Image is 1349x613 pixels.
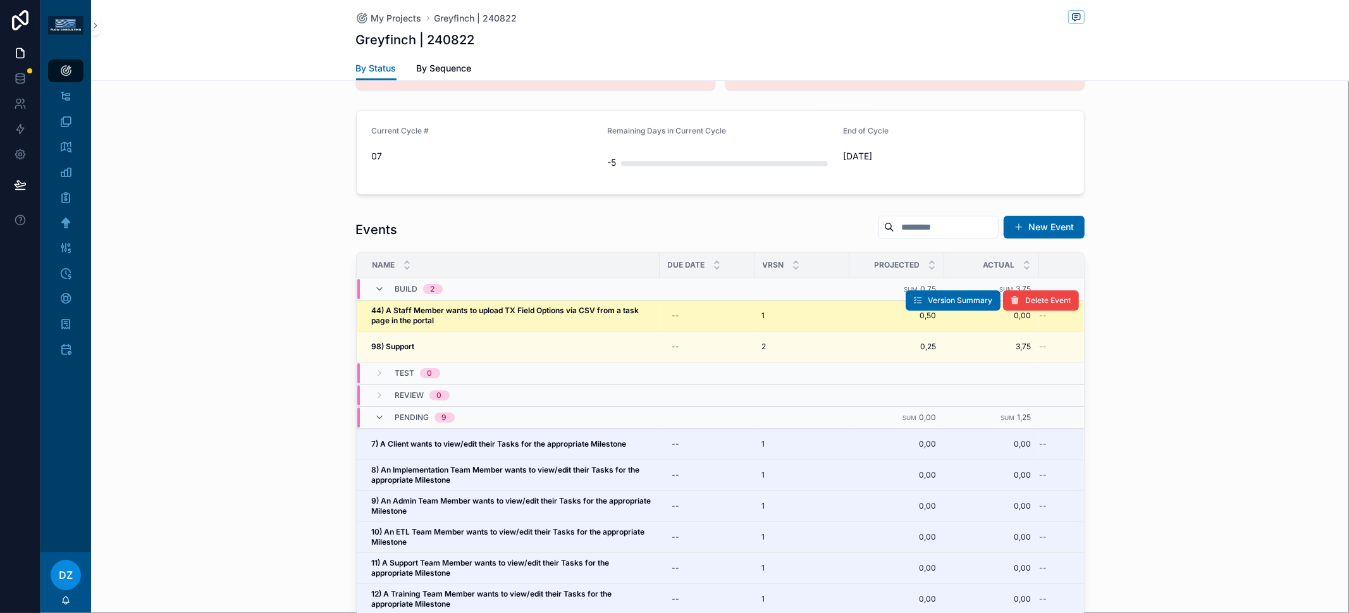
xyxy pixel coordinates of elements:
div: -- [672,342,680,352]
div: scrollable content [40,51,91,377]
img: App logo [48,16,83,35]
div: -- [672,311,680,321]
button: Version Summary [906,290,1001,311]
a: 0,00 [952,501,1032,511]
a: 98) Support [372,342,652,352]
strong: 11) A Support Team Member wants to view/edit their Tasks for the appropriate Milestone [372,558,612,578]
div: -- [672,439,680,449]
a: -- [1040,311,1138,321]
small: Sum [903,414,917,421]
span: Review [395,390,424,400]
a: 10) An ETL Team Member wants to view/edit their Tasks for the appropriate Milestone [372,527,652,547]
span: -- [1040,311,1047,321]
button: Delete Event [1003,290,1079,311]
a: 0,00 [952,439,1032,449]
a: -- [667,306,747,326]
strong: 10) An ETL Team Member wants to view/edit their Tasks for the appropriate Milestone [372,527,647,547]
span: Pending [395,412,429,423]
a: -- [1040,342,1138,352]
span: DZ [59,567,73,583]
span: 1 [762,311,765,321]
span: -- [1040,563,1047,573]
a: 0,00 [857,470,937,480]
a: 0,50 [857,311,937,321]
span: -- [1040,470,1047,480]
a: 7) A Client wants to view/edit their Tasks for the appropriate Milestone [372,439,652,449]
a: 0,00 [857,532,937,542]
span: 0,00 [857,439,937,449]
a: 0,00 [952,470,1032,480]
span: 1 [762,532,765,542]
span: -- [1040,501,1047,511]
a: -- [667,558,747,578]
strong: 7) A Client wants to view/edit their Tasks for the appropriate Milestone [372,439,627,449]
div: -- [672,501,680,511]
a: 1 [762,532,842,542]
span: 0,00 [857,594,937,604]
h1: Events [356,221,398,238]
a: 44) A Staff Member wants to upload TX Field Options via CSV from a task page in the portal [372,306,652,326]
div: 2 [431,284,435,294]
a: -- [667,527,747,547]
small: Sum [1001,414,1015,421]
span: End of Cycle [843,126,889,135]
a: -- [667,465,747,485]
span: Due Date [668,260,705,270]
a: By Sequence [417,57,472,82]
span: Projected [875,260,920,270]
a: 0,00 [952,563,1032,573]
a: -- [1040,439,1138,449]
span: Current Cycle # [372,126,429,135]
a: -- [1040,501,1138,511]
a: 1 [762,501,842,511]
span: 1 [762,501,765,511]
a: 0,00 [952,532,1032,542]
a: 0,00 [952,311,1032,321]
a: 1 [762,470,842,480]
span: -- [1040,532,1047,542]
span: Actual [983,260,1015,270]
strong: 98) Support [372,342,415,351]
div: 0 [437,390,442,400]
small: Sum [904,286,918,293]
div: 0 [428,368,433,378]
span: [DATE] [843,150,1069,163]
a: 1 [762,594,842,604]
strong: 44) A Staff Member wants to upload TX Field Options via CSV from a task page in the portal [372,306,641,325]
a: 11) A Support Team Member wants to view/edit their Tasks for the appropriate Milestone [372,558,652,578]
button: New Event [1004,216,1085,238]
span: My Projects [371,12,422,25]
span: Build [395,284,418,294]
a: -- [667,496,747,516]
a: 0,00 [857,563,937,573]
span: Delete Event [1026,295,1071,306]
a: -- [1040,532,1138,542]
a: 0,25 [857,342,937,352]
span: 07 [372,150,598,163]
a: 0,00 [952,594,1032,604]
a: 2 [762,342,842,352]
div: -5 [607,150,616,175]
a: Greyfinch | 240822 [434,12,517,25]
a: 12) A Training Team Member wants to view/edit their Tasks for the appropriate Milestone [372,589,652,609]
span: -- [1040,342,1047,352]
span: Remaining Days in Current Cycle [607,126,726,135]
div: -- [672,563,680,573]
span: -- [1040,594,1047,604]
a: 3,75 [952,342,1032,352]
span: 1 [762,563,765,573]
a: My Projects [356,12,422,25]
a: -- [1040,594,1138,604]
strong: 9) An Admin Team Member wants to view/edit their Tasks for the appropriate Milestone [372,496,653,516]
a: -- [667,434,747,454]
